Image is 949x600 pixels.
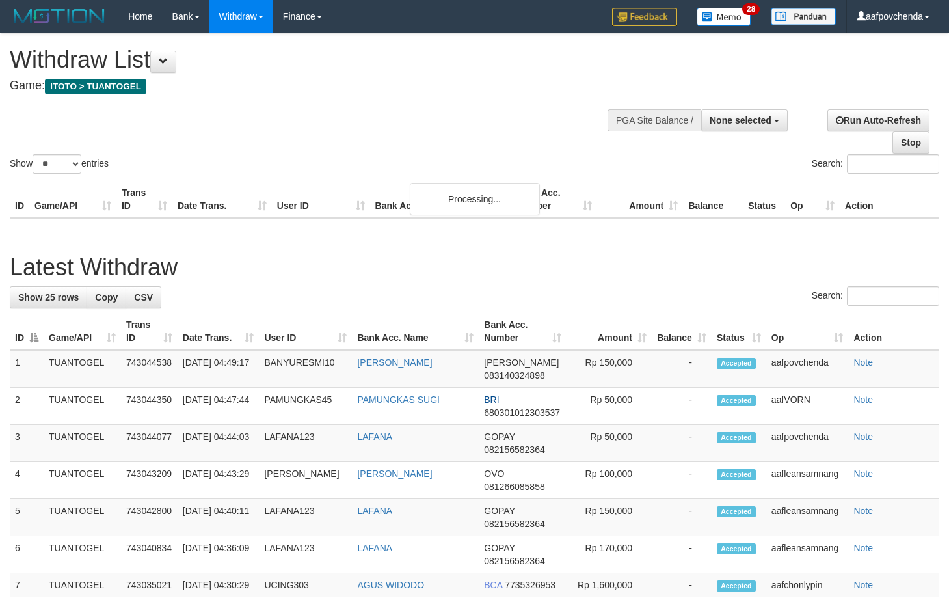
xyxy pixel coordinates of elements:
[44,462,121,499] td: TUANTOGEL
[10,313,44,350] th: ID: activate to sort column descending
[652,536,712,573] td: -
[178,499,260,536] td: [DATE] 04:40:11
[766,462,849,499] td: aafleansamnang
[710,115,771,126] span: None selected
[683,181,743,218] th: Balance
[178,536,260,573] td: [DATE] 04:36:09
[121,573,178,597] td: 743035021
[484,543,515,553] span: GOPAY
[597,181,683,218] th: Amount
[812,286,939,306] label: Search:
[567,462,652,499] td: Rp 100,000
[766,536,849,573] td: aafleansamnang
[484,431,515,442] span: GOPAY
[484,506,515,516] span: GOPAY
[10,79,620,92] h4: Game:
[370,181,512,218] th: Bank Acc. Name
[95,292,118,303] span: Copy
[44,499,121,536] td: TUANTOGEL
[766,350,849,388] td: aafpovchenda
[10,7,109,26] img: MOTION_logo.png
[352,313,479,350] th: Bank Acc. Name: activate to sort column ascending
[479,313,567,350] th: Bank Acc. Number: activate to sort column ascending
[742,3,760,15] span: 28
[18,292,79,303] span: Show 25 rows
[121,313,178,350] th: Trans ID: activate to sort column ascending
[484,519,544,529] span: Copy 082156582364 to clipboard
[567,425,652,462] td: Rp 50,000
[44,313,121,350] th: Game/API: activate to sort column ascending
[357,394,440,405] a: PAMUNGKAS SUGI
[357,357,432,368] a: [PERSON_NAME]
[10,154,109,174] label: Show entries
[853,506,873,516] a: Note
[178,350,260,388] td: [DATE] 04:49:17
[10,573,44,597] td: 7
[766,313,849,350] th: Op: activate to sort column ascending
[10,536,44,573] td: 6
[44,536,121,573] td: TUANTOGEL
[134,292,153,303] span: CSV
[484,357,559,368] span: [PERSON_NAME]
[121,536,178,573] td: 743040834
[848,313,939,350] th: Action
[511,181,597,218] th: Bank Acc. Number
[652,313,712,350] th: Balance: activate to sort column ascending
[259,388,352,425] td: PAMUNGKAS45
[853,431,873,442] a: Note
[178,573,260,597] td: [DATE] 04:30:29
[484,444,544,455] span: Copy 082156582364 to clipboard
[697,8,751,26] img: Button%20Memo.svg
[567,388,652,425] td: Rp 50,000
[484,407,560,418] span: Copy 680301012303537 to clipboard
[357,431,392,442] a: LAFANA
[121,425,178,462] td: 743044077
[608,109,701,131] div: PGA Site Balance /
[121,462,178,499] td: 743043209
[33,154,81,174] select: Showentries
[44,425,121,462] td: TUANTOGEL
[259,573,352,597] td: UCING303
[853,394,873,405] a: Note
[116,181,172,218] th: Trans ID
[712,313,766,350] th: Status: activate to sort column ascending
[178,388,260,425] td: [DATE] 04:47:44
[717,506,756,517] span: Accepted
[357,506,392,516] a: LAFANA
[652,462,712,499] td: -
[178,313,260,350] th: Date Trans.: activate to sort column ascending
[717,395,756,406] span: Accepted
[357,469,432,479] a: [PERSON_NAME]
[717,580,756,592] span: Accepted
[10,388,44,425] td: 2
[567,350,652,388] td: Rp 150,000
[505,580,555,590] span: Copy 7735326953 to clipboard
[766,573,849,597] td: aafchonlypin
[853,543,873,553] a: Note
[10,47,620,73] h1: Withdraw List
[10,425,44,462] td: 3
[410,183,540,215] div: Processing...
[44,388,121,425] td: TUANTOGEL
[29,181,116,218] th: Game/API
[259,462,352,499] td: [PERSON_NAME]
[259,499,352,536] td: LAFANA123
[853,357,873,368] a: Note
[259,536,352,573] td: LAFANA123
[172,181,272,218] th: Date Trans.
[121,499,178,536] td: 743042800
[567,313,652,350] th: Amount: activate to sort column ascending
[827,109,929,131] a: Run Auto-Refresh
[567,536,652,573] td: Rp 170,000
[126,286,161,308] a: CSV
[44,573,121,597] td: TUANTOGEL
[484,394,499,405] span: BRI
[847,154,939,174] input: Search:
[10,499,44,536] td: 5
[484,482,544,492] span: Copy 081266085858 to clipboard
[259,313,352,350] th: User ID: activate to sort column ascending
[44,350,121,388] td: TUANTOGEL
[259,425,352,462] td: LAFANA123
[10,181,29,218] th: ID
[853,469,873,479] a: Note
